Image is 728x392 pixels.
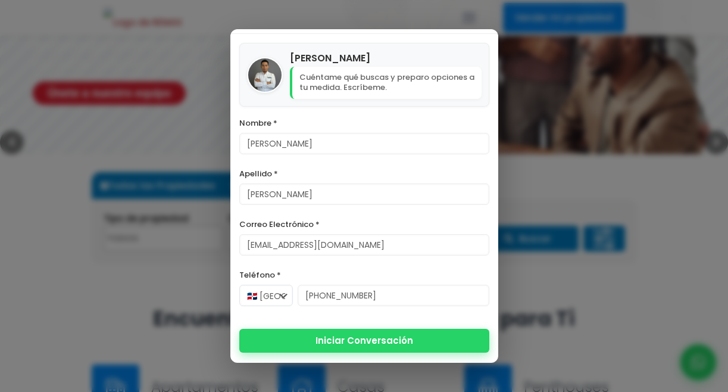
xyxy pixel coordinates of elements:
label: Teléfono * [239,267,489,282]
img: Hector Ortiz [248,58,282,92]
h4: [PERSON_NAME] [290,51,482,66]
label: Correo Electrónico * [239,217,489,232]
input: 123-456-7890 [298,285,489,306]
button: Iniciar Conversación [239,329,489,353]
label: Apellido * [239,166,489,181]
p: Cuéntame qué buscas y preparo opciones a tu medida. Escríbeme. [290,67,482,99]
label: Nombre * [239,116,489,130]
